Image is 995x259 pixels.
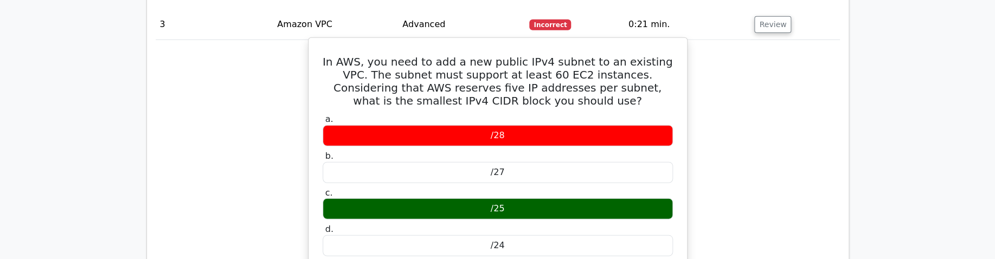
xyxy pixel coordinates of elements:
[323,235,673,256] div: /24
[325,187,333,198] span: c.
[325,224,333,234] span: d.
[325,114,333,124] span: a.
[156,9,273,40] td: 3
[529,20,571,30] span: Incorrect
[624,9,750,40] td: 0:21 min.
[323,162,673,183] div: /27
[398,9,525,40] td: Advanced
[323,125,673,146] div: /28
[322,55,674,107] h5: In AWS, you need to add a new public IPv4 subnet to an existing VPC. The subnet must support at l...
[323,198,673,219] div: /25
[754,16,791,33] button: Review
[273,9,398,40] td: Amazon VPC
[325,151,333,161] span: b.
